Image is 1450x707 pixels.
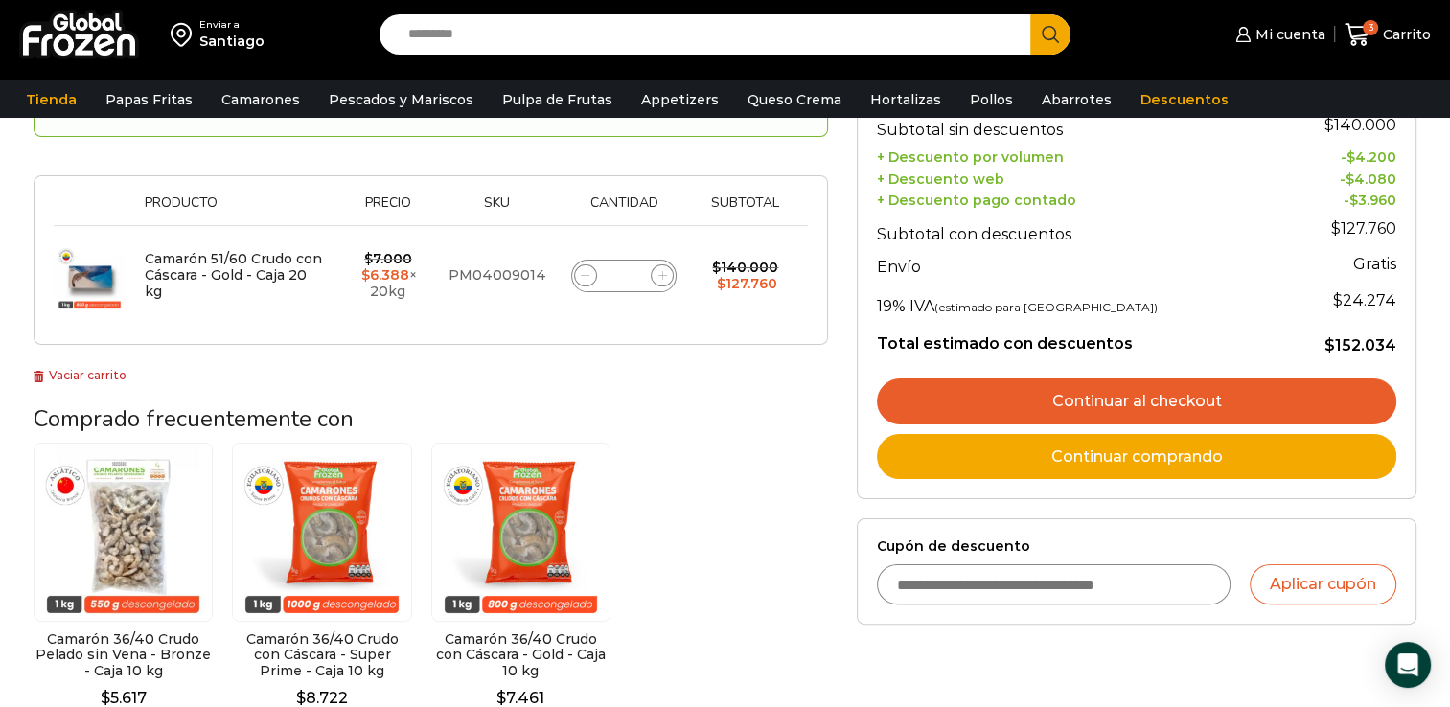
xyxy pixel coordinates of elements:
[1346,171,1396,188] bdi: 4.080
[692,195,798,225] th: Subtotal
[364,250,373,267] span: $
[1231,15,1324,54] a: Mi cuenta
[296,689,306,707] span: $
[1331,219,1396,238] bdi: 127.760
[1250,564,1396,604] button: Aplicar cupón
[135,195,337,225] th: Producto
[337,195,439,225] th: Precio
[364,250,412,267] bdi: 7.000
[1385,642,1431,688] div: Open Intercom Messenger
[1378,25,1431,44] span: Carrito
[496,689,506,707] span: $
[1324,116,1334,134] span: $
[439,226,556,326] td: PM04009014
[861,81,951,118] a: Hortalizas
[319,81,483,118] a: Pescados y Mariscos
[337,226,439,326] td: × 20kg
[1032,81,1121,118] a: Abarrotes
[1353,255,1396,273] strong: Gratis
[431,631,610,679] h2: Camarón 36/40 Crudo con Cáscara - Gold - Caja 10 kg
[1349,192,1358,209] span: $
[556,195,693,225] th: Cantidad
[1331,219,1341,238] span: $
[610,262,637,289] input: Product quantity
[1363,20,1378,35] span: 3
[212,81,310,118] a: Camarones
[1346,148,1396,166] bdi: 4.200
[877,188,1278,210] th: + Descuento pago contado
[717,275,725,292] span: $
[738,81,851,118] a: Queso Crema
[171,18,199,51] img: address-field-icon.svg
[632,81,728,118] a: Appetizers
[877,210,1278,248] th: Subtotal con descuentos
[934,300,1158,314] small: (estimado para [GEOGRAPHIC_DATA])
[1333,291,1343,309] span: $
[1251,25,1325,44] span: Mi cuenta
[717,275,777,292] bdi: 127.760
[1324,336,1335,354] span: $
[1131,81,1238,118] a: Descuentos
[361,266,370,284] span: $
[877,538,1396,555] label: Cupón de descuento
[877,144,1278,166] th: + Descuento por volumen
[1345,12,1431,57] a: 3 Carrito
[877,378,1396,424] a: Continuar al checkout
[960,81,1023,118] a: Pollos
[712,259,778,276] bdi: 140.000
[34,403,354,434] span: Comprado frecuentemente con
[101,689,147,707] bdi: 5.617
[877,248,1278,282] th: Envío
[145,250,322,300] a: Camarón 51/60 Crudo con Cáscara - Gold - Caja 20 kg
[232,631,411,679] h2: Camarón 36/40 Crudo con Cáscara - Super Prime - Caja 10 kg
[1278,144,1396,166] td: -
[96,81,202,118] a: Papas Fritas
[1346,148,1355,166] span: $
[361,266,409,284] bdi: 6.388
[1278,188,1396,210] td: -
[16,81,86,118] a: Tienda
[439,195,556,225] th: Sku
[1333,291,1396,309] span: 24.274
[199,32,265,51] div: Santiago
[877,434,1396,480] a: Continuar comprando
[877,105,1278,144] th: Subtotal sin descuentos
[1346,171,1354,188] span: $
[496,689,544,707] bdi: 7.461
[1349,192,1396,209] bdi: 3.960
[877,281,1278,319] th: 19% IVA
[1324,116,1396,134] bdi: 140.000
[877,319,1278,355] th: Total estimado con descuentos
[199,18,265,32] div: Enviar a
[877,166,1278,188] th: + Descuento web
[1030,14,1070,55] button: Search button
[1278,166,1396,188] td: -
[493,81,622,118] a: Pulpa de Frutas
[34,368,127,382] a: Vaciar carrito
[712,259,721,276] span: $
[101,689,110,707] span: $
[1324,336,1396,354] bdi: 152.034
[296,689,348,707] bdi: 8.722
[34,631,213,679] h2: Camarón 36/40 Crudo Pelado sin Vena - Bronze - Caja 10 kg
